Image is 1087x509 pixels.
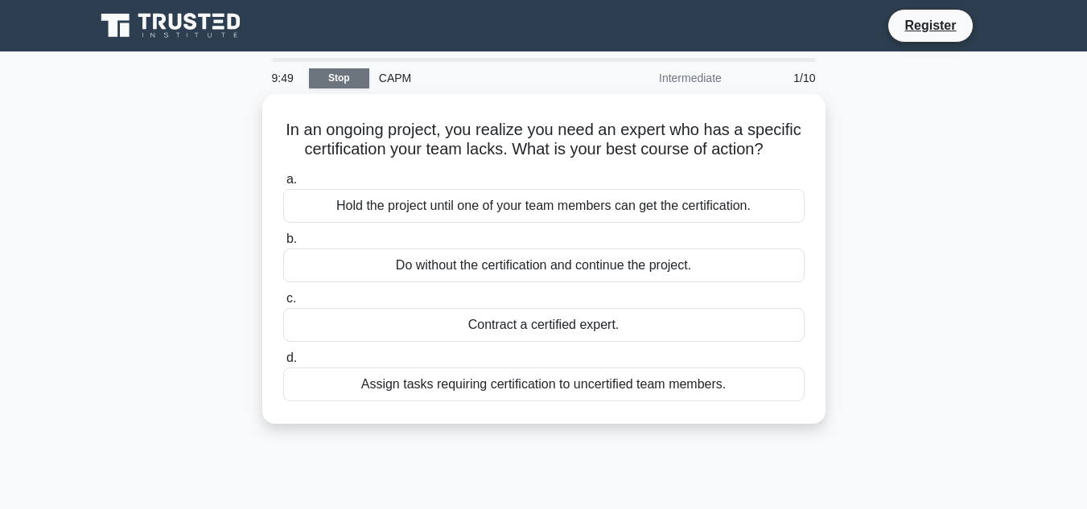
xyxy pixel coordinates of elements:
div: Contract a certified expert. [283,308,805,342]
span: a. [286,172,297,186]
div: 9:49 [262,62,309,94]
div: Intermediate [591,62,731,94]
a: Stop [309,68,369,88]
div: 1/10 [731,62,826,94]
span: c. [286,291,296,305]
div: CAPM [369,62,591,94]
h5: In an ongoing project, you realize you need an expert who has a specific certification your team ... [282,120,806,160]
div: Assign tasks requiring certification to uncertified team members. [283,367,805,401]
a: Register [895,15,966,35]
div: Do without the certification and continue the project. [283,248,805,282]
span: b. [286,232,297,245]
span: d. [286,351,297,364]
div: Hold the project until one of your team members can get the certification. [283,189,805,223]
